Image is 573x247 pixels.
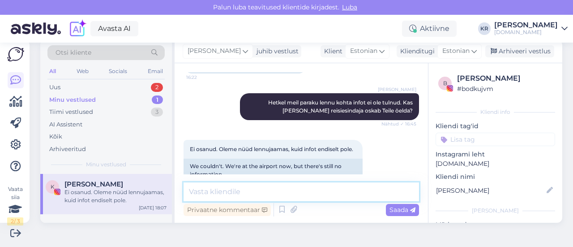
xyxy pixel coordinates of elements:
[184,204,271,216] div: Privaatne kommentaar
[139,204,167,211] div: [DATE] 18:07
[402,21,457,37] div: Aktiivne
[107,65,129,77] div: Socials
[321,47,342,56] div: Klient
[494,22,558,29] div: [PERSON_NAME]
[478,22,491,35] div: KR
[49,108,93,117] div: Tiimi vestlused
[90,21,138,36] a: Avasta AI
[188,46,241,56] span: [PERSON_NAME]
[186,74,220,81] span: 16:22
[442,46,470,56] span: Estonian
[49,83,60,92] div: Uus
[56,48,91,57] span: Otsi kliente
[151,83,163,92] div: 2
[381,121,416,127] span: Nähtud ✓ 16:45
[268,99,414,114] span: Hetkel meil paraku lennu kohta infot ei ole tulnud. Kas [PERSON_NAME] reisiesindaja oskab Teile ö...
[436,121,555,131] p: Kliendi tag'id
[436,172,555,182] p: Kliendi nimi
[75,65,90,77] div: Web
[64,180,123,188] span: Kaisa Ristikivi
[457,73,552,84] div: [PERSON_NAME]
[151,108,163,117] div: 3
[49,145,86,154] div: Arhiveeritud
[7,185,23,225] div: Vaata siia
[339,3,360,11] span: Luba
[152,95,163,104] div: 1
[146,65,165,77] div: Email
[64,188,167,204] div: Ei osanud. Oleme nüüd lennujaamas, kuid infot endiselt pole.
[436,207,555,215] div: [PERSON_NAME]
[7,47,24,61] img: Askly Logo
[68,19,87,38] img: explore-ai
[494,22,568,36] a: [PERSON_NAME][DOMAIN_NAME]
[494,29,558,36] div: [DOMAIN_NAME]
[485,45,554,57] div: Arhiveeri vestlus
[436,220,555,230] p: Märkmed
[190,146,353,152] span: Ei osanud. Oleme nüüd lennujaamas, kuid infot endiselt pole.
[7,217,23,225] div: 2 / 3
[397,47,435,56] div: Klienditugi
[457,84,552,94] div: # bodkujvm
[49,95,96,104] div: Minu vestlused
[436,159,555,169] p: [DOMAIN_NAME]
[443,80,447,87] span: b
[436,150,555,159] p: Instagrami leht
[51,183,55,190] span: K
[378,86,416,93] span: [PERSON_NAME]
[350,46,377,56] span: Estonian
[184,159,363,182] div: We couldn't. We're at the airport now, but there's still no information.
[253,47,299,56] div: juhib vestlust
[389,206,415,214] span: Saada
[86,160,126,169] span: Minu vestlused
[436,186,545,195] input: Lisa nimi
[49,120,82,129] div: AI Assistent
[436,133,555,146] input: Lisa tag
[47,65,58,77] div: All
[436,108,555,116] div: Kliendi info
[49,132,62,141] div: Kõik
